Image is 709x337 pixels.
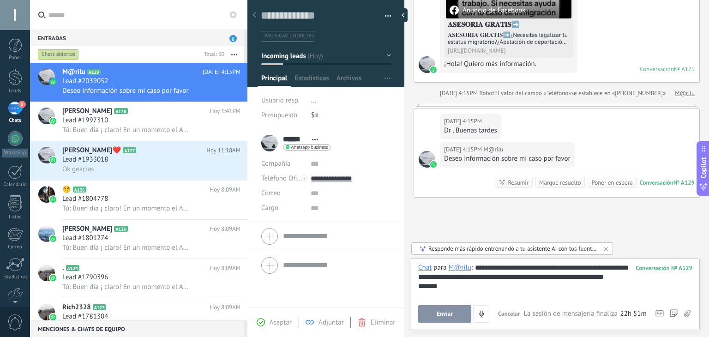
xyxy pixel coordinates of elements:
div: Presupuesto [261,108,304,123]
div: Deseo información sobre mi caso por favor [444,154,571,163]
span: M@rilu [419,56,435,73]
span: A127 [123,147,136,153]
span: [PERSON_NAME] [62,107,112,116]
div: Estadísticas [2,274,29,280]
span: M@rilu [419,151,435,168]
span: Cancelar [498,310,520,318]
img: icon [50,196,56,203]
div: [DATE] 4:15PM [444,117,483,126]
span: A124 [66,265,79,271]
div: M@rilu [448,263,471,271]
span: A126 [73,187,86,193]
a: avataricon[PERSON_NAME]❤️A127Hoy 11:18AMLead #1933018Ok geacias [30,141,247,180]
button: Cancelar [494,305,524,323]
span: El valor del campo «Teléfono» [494,89,571,98]
span: La sesión de mensajería finaliza en: [524,309,618,319]
div: Panel [2,55,29,61]
div: Resumir [508,178,529,187]
span: Ok geacias [62,165,94,174]
span: Lead #1790396 [62,273,108,282]
span: 22h 51m [620,309,647,319]
div: Poner en espera [591,178,632,187]
div: Ocultar [398,8,408,22]
span: Cargo [261,205,278,211]
span: Usuario resp. [261,96,300,105]
a: avataricon☺️A126Hoy 8:09AMLead #1804778Tú: Buen dia ¡ claro! En un momento el Abogado se comunica... [30,181,247,219]
div: Listas [2,214,29,220]
div: Leads [2,88,29,94]
img: icon [50,275,56,281]
span: A128 [114,108,127,114]
span: Tú: Buen dia ¡ claro! En un momento el Abogado se comunicara contigo, para darte tu asesoría pers... [62,243,190,252]
span: whatsapp business [291,145,328,150]
a: avatariconM@riluA129[DATE] 4:15PMLead #2039052Deseo información sobre mi caso por favor [30,63,247,102]
div: № A129 [674,65,695,73]
span: Principal [261,74,287,87]
span: Rich2328 [62,303,91,312]
div: Correo [2,244,29,250]
span: Lead #1804778 [62,194,108,204]
span: Lead #2039052 [62,77,108,86]
button: Enviar [418,305,471,323]
span: A129 [87,69,101,75]
span: Adjuntar [318,318,344,327]
div: $ [311,108,391,123]
span: A125 [114,226,127,232]
span: : [471,263,473,272]
span: A123 [93,304,106,310]
span: Aceptar [270,318,292,327]
span: ☺️ [62,185,71,194]
span: Tú: Buen dia ¡ claro! En un momento el Abogado se comunicara contigo, para darte tu asesoría pers... [62,126,190,134]
a: avataricon.A124Hoy 8:09AMLead #1790396Tú: Buen dia ¡ claro! En un momento el Abogado se comunicar... [30,259,247,298]
div: Marque resuelto [539,178,581,187]
div: Cargo [261,201,304,216]
span: Eliminar [371,318,395,327]
span: Teléfono Oficina [261,174,309,183]
span: [PERSON_NAME] [62,224,112,234]
span: para [433,263,446,272]
div: [DATE] 4:15PM [440,89,479,98]
div: 129 [636,264,692,272]
span: Estadísticas [294,74,329,87]
span: se establece en «[PHONE_NUMBER]» [571,89,666,98]
div: Responde más rápido entrenando a tu asistente AI con tus fuentes de datos [428,245,597,253]
div: Compañía [261,156,304,171]
span: M@rilu [62,67,85,77]
span: [DATE] 4:15PM [203,67,240,77]
img: waba.svg [430,66,437,73]
div: Dr . Buenas tardes [444,126,497,135]
span: Copilot [699,157,708,179]
span: Archivos [336,74,361,87]
span: Correo [261,189,281,198]
span: 6 [229,35,237,42]
span: Lead #1781304 [62,312,108,321]
span: Lead #1933018 [62,155,108,164]
span: Tú: Buen dia ¡ claro! En un momento el Abogado se comunicara contigo, para darte tu asesoría pers... [62,204,190,213]
div: Conversación [640,65,674,73]
div: 𝐀𝐒𝐄𝐒𝐎𝐑𝐈𝐀 𝐆𝐑𝐀𝐓𝐈𝐒➡️¿Necesitas legalizar tu estatus migratorio?¿Apelación de deportación?¿Permiso de... [448,31,570,45]
span: M@rilu [483,145,503,154]
a: M@rilu [675,89,695,98]
span: Lead #1997310 [62,116,108,125]
span: Enviar [437,311,453,317]
span: Deseo información sobre mi caso por favor [62,86,189,95]
div: [DATE] 4:15PM [444,145,483,154]
img: icon [50,314,56,320]
span: Hoy 8:09AM [210,185,240,194]
img: waba.svg [430,161,437,168]
div: Entradas [30,30,244,46]
button: Correo [261,186,281,201]
span: Hoy 8:09AM [210,303,240,312]
div: WhatsApp [2,149,28,157]
div: Chats abiertos [38,49,79,60]
span: Robot [479,89,494,97]
div: Anuncio de Facebook [450,6,525,15]
div: Chats [2,118,29,124]
button: Teléfono Oficina [261,171,304,186]
img: icon [50,235,56,242]
h4: 𝐀𝐒𝐄𝐒𝐎𝐑𝐈𝐀 𝐆𝐑𝐀𝐓𝐈𝐒➡️ [448,20,570,30]
img: icon [50,78,56,85]
span: Hoy 8:09AM [210,224,240,234]
span: Presupuesto [261,111,297,120]
span: Lead #1801274 [62,234,108,243]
